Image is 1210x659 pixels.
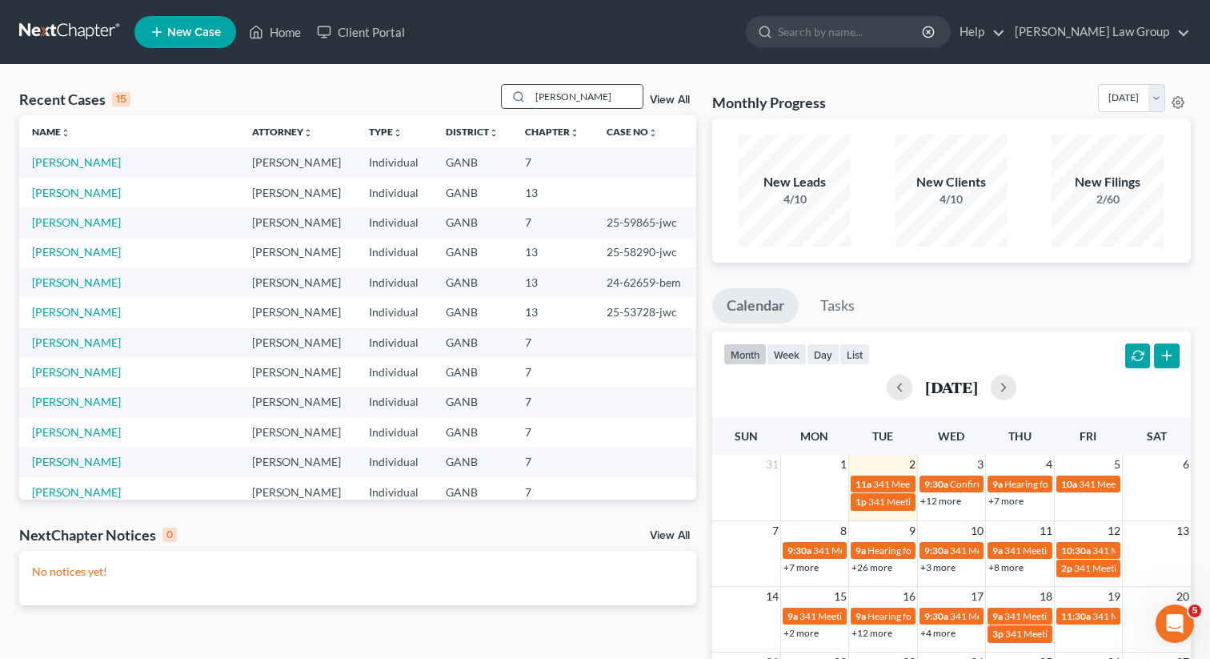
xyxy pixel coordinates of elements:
[950,610,1094,622] span: 341 Meeting for [PERSON_NAME]
[512,297,594,327] td: 13
[764,587,780,606] span: 14
[32,245,121,259] a: [PERSON_NAME]
[61,128,70,138] i: unfold_more
[433,327,513,357] td: GANB
[867,610,992,622] span: Hearing for [PERSON_NAME]
[512,477,594,507] td: 7
[952,18,1005,46] a: Help
[1080,429,1096,443] span: Fri
[938,429,964,443] span: Wed
[712,288,799,323] a: Calendar
[369,126,403,138] a: Typeunfold_more
[239,238,356,267] td: [PERSON_NAME]
[1147,429,1167,443] span: Sat
[162,528,177,542] div: 0
[855,478,871,490] span: 11a
[764,455,780,474] span: 31
[895,191,1008,207] div: 4/10
[925,379,978,396] h2: [DATE]
[969,521,985,540] span: 10
[512,327,594,357] td: 7
[992,610,1003,622] span: 9a
[650,94,690,106] a: View All
[787,544,811,557] span: 9:30a
[512,448,594,477] td: 7
[32,215,121,229] a: [PERSON_NAME]
[32,425,121,439] a: [PERSON_NAME]
[356,207,433,237] td: Individual
[32,155,121,169] a: [PERSON_NAME]
[433,297,513,327] td: GANB
[433,417,513,447] td: GANB
[239,178,356,207] td: [PERSON_NAME]
[239,207,356,237] td: [PERSON_NAME]
[1004,544,1148,557] span: 341 Meeting for [PERSON_NAME]
[767,344,807,365] button: week
[239,448,356,477] td: [PERSON_NAME]
[1044,455,1054,474] span: 4
[712,93,826,112] h3: Monthly Progress
[807,344,839,365] button: day
[239,297,356,327] td: [PERSON_NAME]
[992,544,1003,557] span: 9a
[433,238,513,267] td: GANB
[839,455,848,474] span: 1
[1004,610,1148,622] span: 341 Meeting for [PERSON_NAME]
[806,288,869,323] a: Tasks
[512,388,594,417] td: 7
[594,297,695,327] td: 25-53728-jwc
[1106,521,1122,540] span: 12
[356,297,433,327] td: Individual
[1004,478,1192,490] span: Hearing for Kannathaporn [PERSON_NAME]
[525,126,579,138] a: Chapterunfold_more
[1061,544,1091,557] span: 10:30a
[895,173,1008,191] div: New Clients
[512,417,594,447] td: 7
[512,267,594,297] td: 13
[1188,605,1201,617] span: 5
[239,327,356,357] td: [PERSON_NAME]
[239,417,356,447] td: [PERSON_NAME]
[32,564,683,580] p: No notices yet!
[433,267,513,297] td: GANB
[920,627,956,639] a: +4 more
[924,478,948,490] span: 9:30a
[1038,587,1054,606] span: 18
[1175,587,1191,606] span: 20
[309,18,413,46] a: Client Portal
[969,587,985,606] span: 17
[167,26,221,38] span: New Case
[112,92,130,106] div: 15
[512,238,594,267] td: 13
[489,128,499,138] i: unfold_more
[1181,455,1191,474] span: 6
[901,587,917,606] span: 16
[868,496,1012,508] span: 341 Meeting for [PERSON_NAME]
[32,485,121,499] a: [PERSON_NAME]
[778,17,924,46] input: Search by name...
[252,126,313,138] a: Attorneyunfold_more
[920,561,956,573] a: +3 more
[32,126,70,138] a: Nameunfold_more
[607,126,658,138] a: Case Nounfold_more
[356,388,433,417] td: Individual
[872,429,893,443] span: Tue
[239,147,356,177] td: [PERSON_NAME]
[800,429,828,443] span: Mon
[356,357,433,387] td: Individual
[950,478,1133,490] span: Confirmation Hearing for [PERSON_NAME]
[1052,173,1164,191] div: New Filings
[356,147,433,177] td: Individual
[433,357,513,387] td: GANB
[855,496,867,508] span: 1p
[32,395,121,408] a: [PERSON_NAME]
[907,521,917,540] span: 9
[19,90,130,109] div: Recent Cases
[855,610,866,622] span: 9a
[907,455,917,474] span: 2
[920,495,961,507] a: +12 more
[433,207,513,237] td: GANB
[1008,429,1032,443] span: Thu
[32,455,121,468] a: [PERSON_NAME]
[1005,628,1149,640] span: 341 Meeting for [PERSON_NAME]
